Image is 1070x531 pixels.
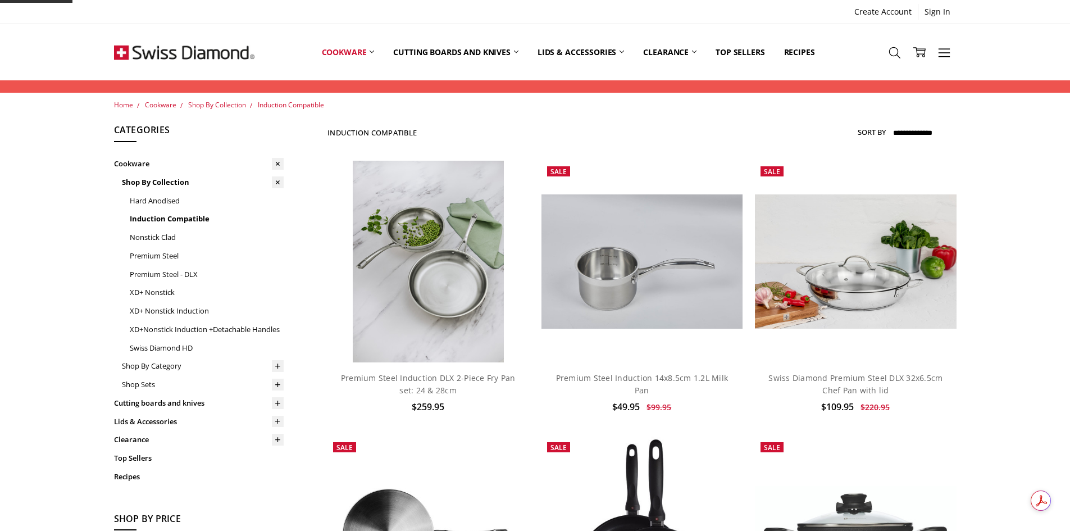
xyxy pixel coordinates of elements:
span: $99.95 [646,402,671,412]
h5: Shop By Price [114,512,284,531]
a: Cutting boards and knives [114,394,284,412]
span: $49.95 [612,401,640,413]
a: Induction Compatible [258,100,324,110]
a: Swiss Diamond HD [130,339,284,357]
span: $220.95 [860,402,890,412]
a: Premium Steel Induction 14x8.5cm 1.2L Milk Pan [556,373,728,396]
a: Cookware [114,155,284,173]
a: Premium Steel [130,247,284,265]
a: Swiss Diamond Premium Steel DLX 32x6.5cm Chef Pan with lid [768,373,942,396]
a: Premium Steel Induction 14x8.5cm 1.2L Milk Pan [541,161,743,362]
a: XD+ Nonstick Induction [130,302,284,320]
img: Swiss Diamond Premium Steel DLX 32x6.5cm Chef Pan with lid [755,194,956,329]
a: Shop By Collection [122,173,284,192]
label: Sort By [858,123,886,141]
a: XD+ Nonstick [130,283,284,302]
a: Cutting boards and knives [384,27,528,77]
a: Sign In [918,4,957,20]
a: Create Account [848,4,918,20]
a: Top Sellers [114,449,284,468]
a: Nonstick Clad [130,228,284,247]
a: Premium steel DLX 2pc fry pan set (28 and 24cm) life style shot [327,161,529,362]
img: Premium steel DLX 2pc fry pan set (28 and 24cm) life style shot [353,161,504,362]
a: Shop By Category [122,357,284,375]
a: Clearance [114,430,284,449]
a: Recipes [114,468,284,486]
h5: Categories [114,123,284,142]
span: Sale [550,443,567,452]
img: Premium Steel Induction 14x8.5cm 1.2L Milk Pan [541,194,743,329]
a: Recipes [775,27,825,77]
a: Cookware [312,27,384,77]
a: Swiss Diamond Premium Steel DLX 32x6.5cm Chef Pan with lid [755,161,956,362]
a: Lids & Accessories [114,412,284,431]
a: Shop Sets [122,375,284,394]
span: $109.95 [821,401,854,413]
a: Clearance [634,27,706,77]
span: Sale [336,443,353,452]
h1: Induction Compatible [327,128,417,137]
a: Induction Compatible [130,210,284,228]
img: Free Shipping On Every Order [114,24,254,80]
a: Hard Anodised [130,192,284,210]
a: XD+Nonstick Induction +Detachable Handles [130,320,284,339]
span: Sale [550,167,567,176]
a: Top Sellers [706,27,774,77]
a: Shop By Collection [188,100,246,110]
a: Home [114,100,133,110]
span: Sale [764,443,780,452]
a: Premium Steel - DLX [130,265,284,284]
a: Cookware [145,100,176,110]
span: Sale [764,167,780,176]
a: Lids & Accessories [528,27,634,77]
span: $259.95 [412,401,444,413]
a: Premium Steel Induction DLX 2-Piece Fry Pan set: 24 & 28cm [341,373,516,396]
